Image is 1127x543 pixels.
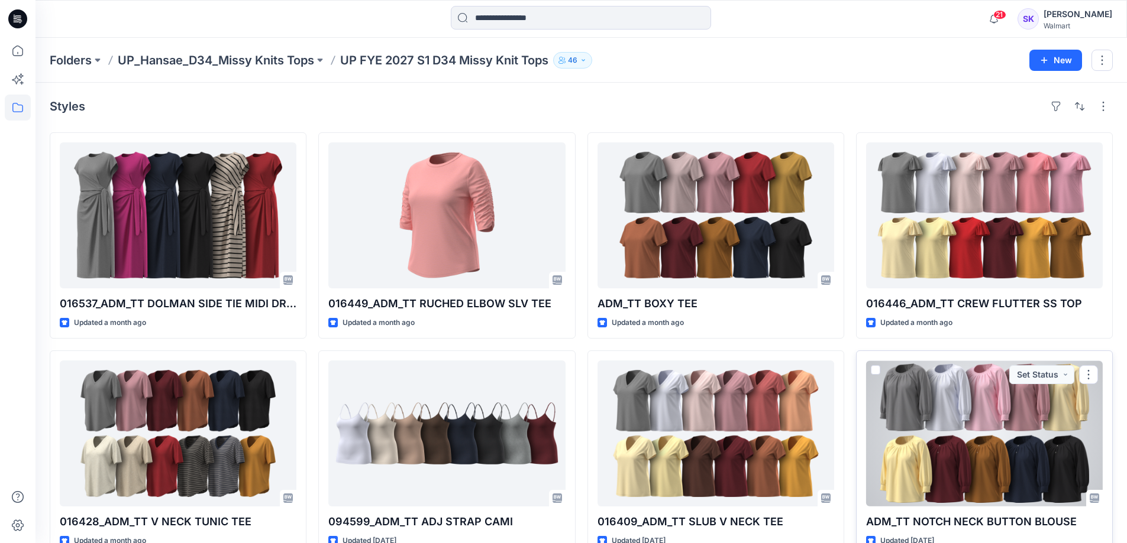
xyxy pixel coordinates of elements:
[328,513,565,530] p: 094599_ADM_TT ADJ STRAP CAMI
[598,360,834,506] a: 016409_ADM_TT SLUB V NECK TEE
[343,317,415,329] p: Updated a month ago
[328,295,565,312] p: 016449_ADM_TT RUCHED ELBOW SLV TEE
[612,317,684,329] p: Updated a month ago
[340,52,548,69] p: UP FYE 2027 S1 D34 Missy Knit Tops
[993,10,1006,19] span: 21
[866,142,1103,288] a: 016446_ADM_TT CREW FLUTTER SS TOP
[568,54,577,67] p: 46
[880,317,952,329] p: Updated a month ago
[50,52,92,69] a: Folders
[1044,7,1112,21] div: [PERSON_NAME]
[60,513,296,530] p: 016428_ADM_TT V NECK TUNIC TEE
[60,360,296,506] a: 016428_ADM_TT V NECK TUNIC TEE
[866,360,1103,506] a: ADM_TT NOTCH NECK BUTTON BLOUSE
[328,142,565,288] a: 016449_ADM_TT RUCHED ELBOW SLV TEE
[118,52,314,69] a: UP_Hansae_D34_Missy Knits Tops
[598,142,834,288] a: ADM_TT BOXY TEE
[328,360,565,506] a: 094599_ADM_TT ADJ STRAP CAMI
[50,99,85,113] h4: Styles
[74,317,146,329] p: Updated a month ago
[1018,8,1039,30] div: SK
[866,513,1103,530] p: ADM_TT NOTCH NECK BUTTON BLOUSE
[598,513,834,530] p: 016409_ADM_TT SLUB V NECK TEE
[553,52,592,69] button: 46
[1044,21,1112,30] div: Walmart
[598,295,834,312] p: ADM_TT BOXY TEE
[1029,50,1082,71] button: New
[60,142,296,288] a: 016537_ADM_TT DOLMAN SIDE TIE MIDI DRESS
[60,295,296,312] p: 016537_ADM_TT DOLMAN SIDE TIE MIDI DRESS
[866,295,1103,312] p: 016446_ADM_TT CREW FLUTTER SS TOP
